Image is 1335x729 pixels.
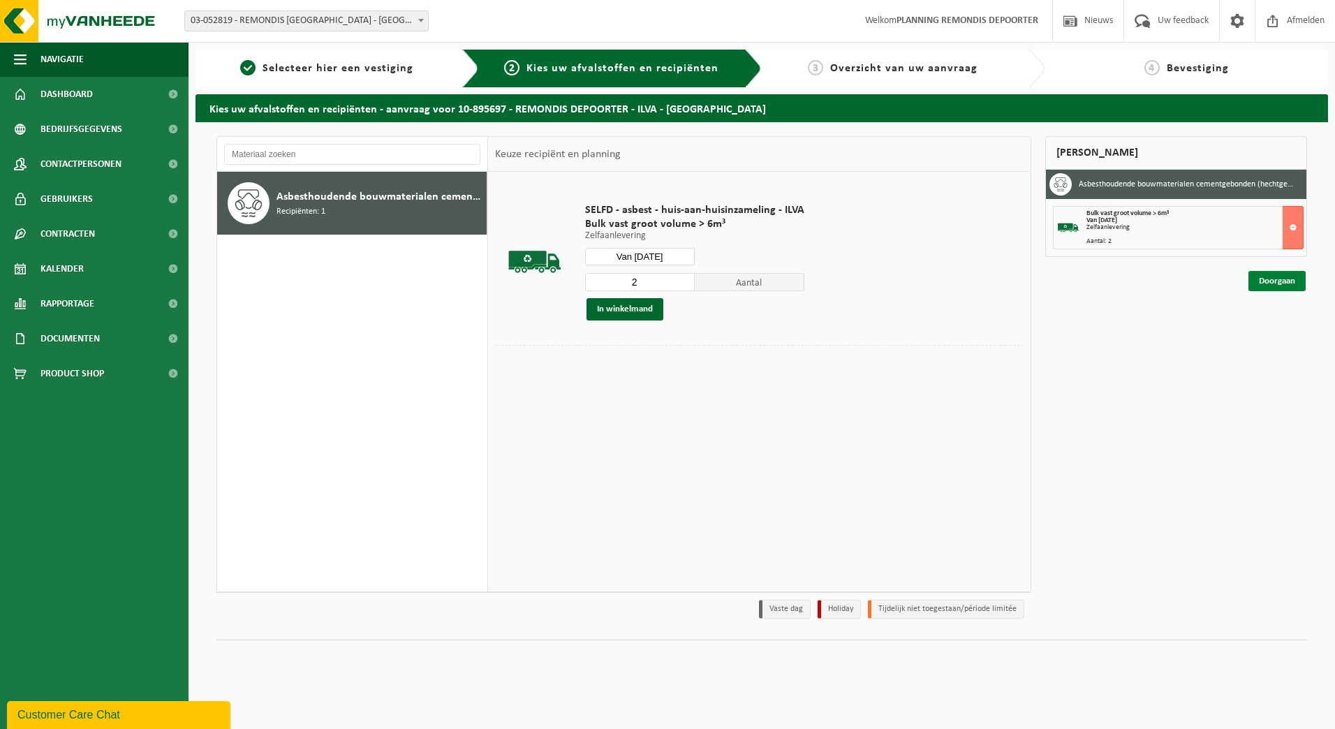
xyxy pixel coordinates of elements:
[40,112,122,147] span: Bedrijfsgegevens
[818,600,861,619] li: Holiday
[276,205,325,219] span: Recipiënten: 1
[7,698,233,729] iframe: chat widget
[1167,63,1229,74] span: Bevestiging
[1086,224,1304,231] div: Zelfaanlevering
[1248,271,1306,291] a: Doorgaan
[202,60,451,77] a: 1Selecteer hier een vestiging
[585,217,804,231] span: Bulk vast groot volume > 6m³
[40,251,84,286] span: Kalender
[1045,136,1308,170] div: [PERSON_NAME]
[808,60,823,75] span: 3
[40,147,121,182] span: Contactpersonen
[488,137,628,172] div: Keuze recipiënt en planning
[504,60,519,75] span: 2
[759,600,811,619] li: Vaste dag
[217,172,487,235] button: Asbesthoudende bouwmaterialen cementgebonden (hechtgebonden) Recipiënten: 1
[830,63,978,74] span: Overzicht van uw aanvraag
[585,231,804,241] p: Zelfaanlevering
[40,216,95,251] span: Contracten
[40,356,104,391] span: Product Shop
[276,189,483,205] span: Asbesthoudende bouwmaterialen cementgebonden (hechtgebonden)
[185,11,428,31] span: 03-052819 - REMONDIS WEST-VLAANDEREN - OOSTENDE
[1086,209,1169,217] span: Bulk vast groot volume > 6m³
[587,298,663,321] button: In winkelmand
[897,15,1038,26] strong: PLANNING REMONDIS DEPOORTER
[585,248,695,265] input: Selecteer datum
[40,77,93,112] span: Dashboard
[40,42,84,77] span: Navigatie
[1086,216,1117,224] strong: Van [DATE]
[224,144,480,165] input: Materiaal zoeken
[1144,60,1160,75] span: 4
[868,600,1024,619] li: Tijdelijk niet toegestaan/période limitée
[184,10,429,31] span: 03-052819 - REMONDIS WEST-VLAANDEREN - OOSTENDE
[1079,173,1297,196] h3: Asbesthoudende bouwmaterialen cementgebonden (hechtgebonden)
[526,63,718,74] span: Kies uw afvalstoffen en recipiënten
[1086,238,1304,245] div: Aantal: 2
[585,203,804,217] span: SELFD - asbest - huis-aan-huisinzameling - ILVA
[695,273,804,291] span: Aantal
[263,63,413,74] span: Selecteer hier een vestiging
[240,60,256,75] span: 1
[40,321,100,356] span: Documenten
[196,94,1328,121] h2: Kies uw afvalstoffen en recipiënten - aanvraag voor 10-895697 - REMONDIS DEPOORTER - ILVA - [GEOG...
[40,182,93,216] span: Gebruikers
[40,286,94,321] span: Rapportage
